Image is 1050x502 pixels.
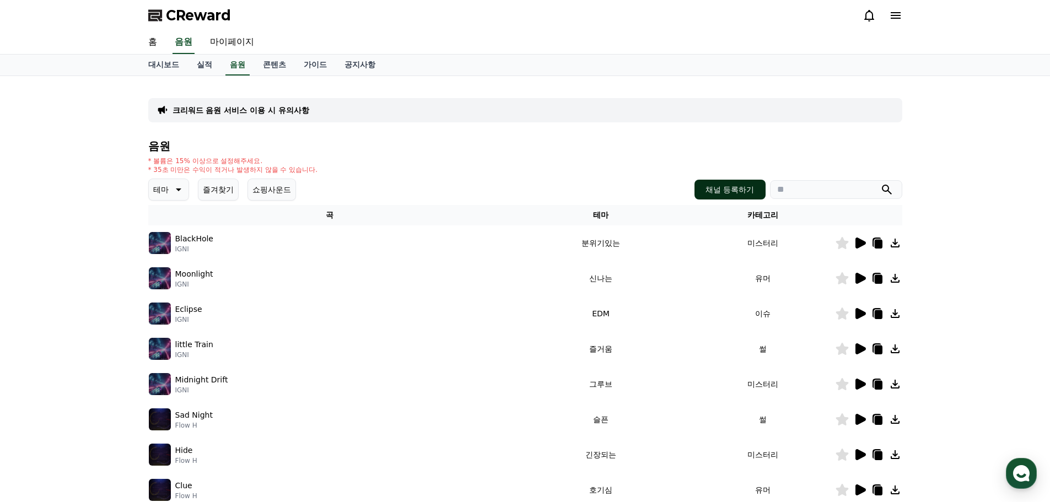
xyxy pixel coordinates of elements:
[149,338,171,360] img: music
[511,261,690,296] td: 신나는
[511,225,690,261] td: 분위기있는
[166,7,231,24] span: CReward
[142,349,212,377] a: 설정
[35,366,41,375] span: 홈
[691,225,835,261] td: 미스터리
[336,55,384,75] a: 공지사항
[175,245,213,253] p: IGNI
[175,280,213,289] p: IGNI
[175,480,192,492] p: Clue
[3,349,73,377] a: 홈
[148,7,231,24] a: CReward
[511,331,690,366] td: 즐거움
[175,374,228,386] p: Midnight Drift
[254,55,295,75] a: 콘텐츠
[175,409,213,421] p: Sad Night
[149,373,171,395] img: music
[175,492,197,500] p: Flow H
[198,179,239,201] button: 즐겨찾기
[175,386,228,395] p: IGNI
[175,233,213,245] p: BlackHole
[694,180,765,199] button: 채널 등록하기
[149,408,171,430] img: music
[691,261,835,296] td: 유머
[511,296,690,331] td: EDM
[139,55,188,75] a: 대시보드
[101,366,114,375] span: 대화
[149,303,171,325] img: music
[148,156,318,165] p: * 볼륨은 15% 이상으로 설정해주세요.
[201,31,263,54] a: 마이페이지
[148,165,318,174] p: * 35초 미만은 수익이 적거나 발생하지 않을 수 있습니다.
[170,366,184,375] span: 설정
[511,366,690,402] td: 그루브
[225,55,250,75] a: 음원
[188,55,221,75] a: 실적
[73,349,142,377] a: 대화
[148,179,189,201] button: 테마
[148,140,902,152] h4: 음원
[691,437,835,472] td: 미스터리
[691,366,835,402] td: 미스터리
[149,232,171,254] img: music
[691,331,835,366] td: 썰
[511,437,690,472] td: 긴장되는
[175,421,213,430] p: Flow H
[175,339,213,350] p: little Train
[511,402,690,437] td: 슬픈
[691,402,835,437] td: 썰
[691,205,835,225] th: 카테고리
[175,268,213,280] p: Moonlight
[173,105,309,116] a: 크리워드 음원 서비스 이용 시 유의사항
[149,479,171,501] img: music
[149,444,171,466] img: music
[691,296,835,331] td: 이슈
[175,315,202,324] p: IGNI
[139,31,166,54] a: 홈
[175,350,213,359] p: IGNI
[175,304,202,315] p: Eclipse
[148,205,511,225] th: 곡
[173,31,195,54] a: 음원
[295,55,336,75] a: 가이드
[153,182,169,197] p: 테마
[149,267,171,289] img: music
[175,456,197,465] p: Flow H
[247,179,296,201] button: 쇼핑사운드
[175,445,193,456] p: Hide
[511,205,690,225] th: 테마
